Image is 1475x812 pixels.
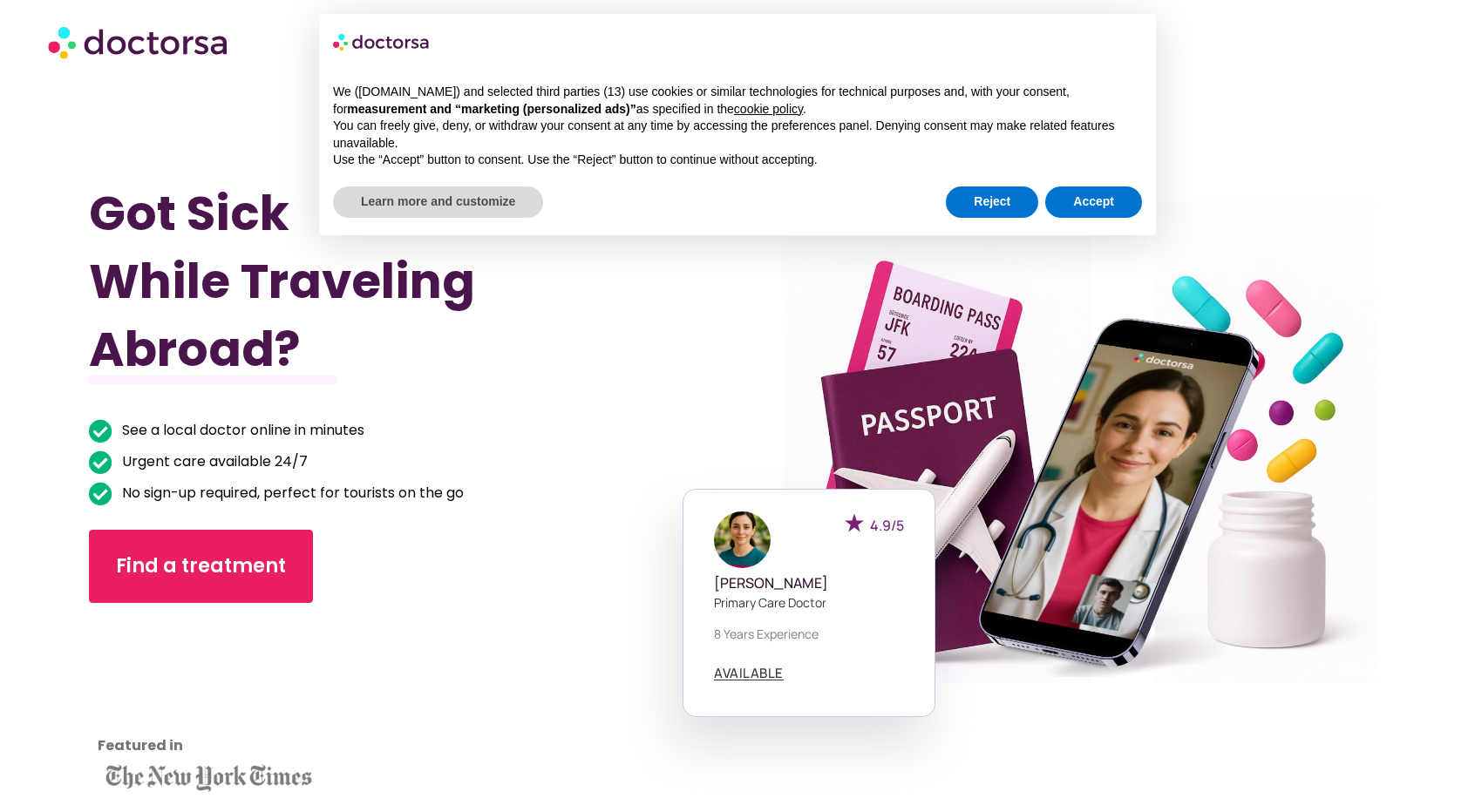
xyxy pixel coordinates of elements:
[714,667,784,680] span: AVAILABLE
[118,418,364,443] span: See a local doctor online in minutes
[870,516,904,535] span: 4.9/5
[333,84,1142,118] p: We ([DOMAIN_NAME]) and selected third parties (13) use cookies or similar technologies for techni...
[714,575,904,592] h5: [PERSON_NAME]
[714,593,904,612] p: Primary care doctor
[714,667,784,680] a: AVAILABLE
[98,629,255,760] iframe: Customer reviews powered by Trustpilot
[116,552,286,580] span: Find a treatment
[98,735,183,755] strong: Featured in
[333,118,1142,152] p: You can freely give, deny, or withdraw your consent at any time by accessing the preferences pane...
[333,28,431,56] img: logo
[714,625,904,643] p: 8 years experience
[1045,186,1142,218] button: Accept
[89,530,313,603] a: Find a treatment
[89,179,641,383] h1: Got Sick While Traveling Abroad?
[118,481,464,505] span: No sign-up required, perfect for tourists on the go
[946,186,1038,218] button: Reject
[734,102,803,116] a: cookie policy
[347,102,636,116] strong: measurement and “marketing (personalized ads)”
[333,186,543,218] button: Learn more and customize
[118,450,308,474] span: Urgent care available 24/7
[333,152,1142,169] p: Use the “Accept” button to consent. Use the “Reject” button to continue without accepting.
